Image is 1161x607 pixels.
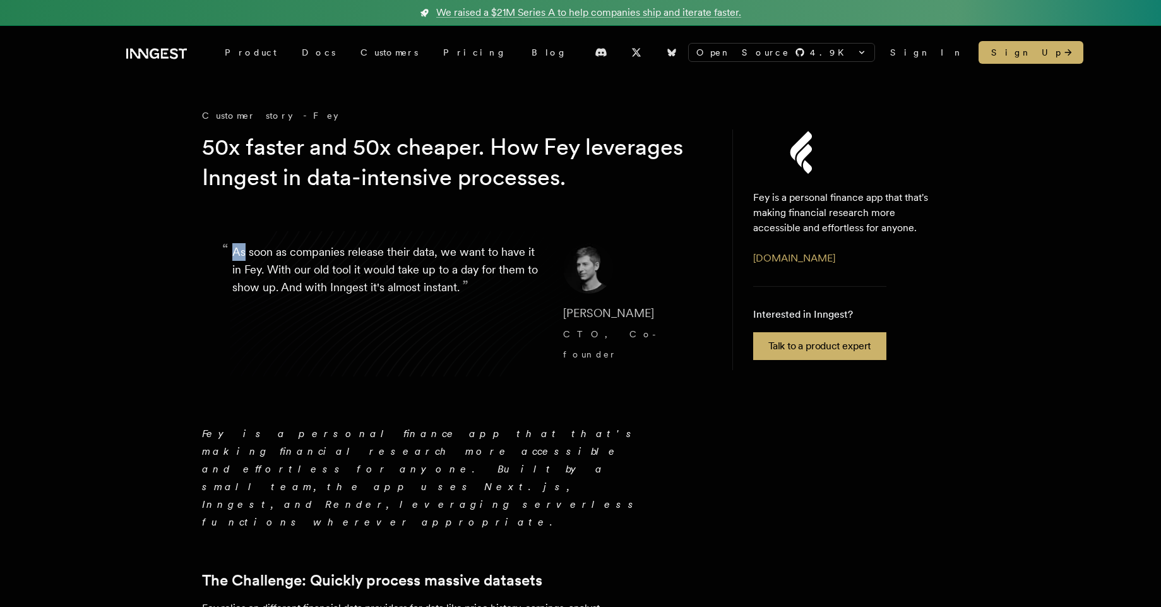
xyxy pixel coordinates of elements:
span: ” [462,277,468,295]
span: We raised a $21M Series A to help companies ship and iterate faster. [436,5,741,20]
a: Pricing [431,41,519,64]
a: Docs [289,41,348,64]
a: Blog [519,41,580,64]
a: X [622,42,650,63]
a: Sign Up [979,41,1083,64]
p: Interested in Inngest? [753,307,886,322]
a: Bluesky [658,42,686,63]
p: As soon as companies release their data, we want to have it in Fey. With our old tool it would ta... [232,243,543,364]
a: Talk to a product expert [753,332,886,360]
span: 4.9 K [810,46,852,59]
span: CTO, Co-founder [563,329,662,359]
a: [DOMAIN_NAME] [753,252,835,264]
span: [PERSON_NAME] [563,306,654,320]
img: Image of Dennis Brotzky [563,243,614,294]
p: Fey is a personal finance app that that's making financial research more accessible and effortles... [753,190,939,236]
span: Open Source [696,46,790,59]
img: Fey's logo [703,127,905,177]
em: Fey is a personal finance app that that's making financial research more accessible and effortles... [202,428,640,528]
div: Product [212,41,289,64]
a: Customers [348,41,431,64]
a: Discord [587,42,615,63]
a: The Challenge: Quickly process massive datasets [202,572,542,589]
h1: 50x faster and 50x cheaper. How Fey leverages Inngest in data-intensive processes. [202,132,687,193]
a: Sign In [890,46,963,59]
span: “ [222,246,229,253]
div: Customer story - Fey [202,109,707,122]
